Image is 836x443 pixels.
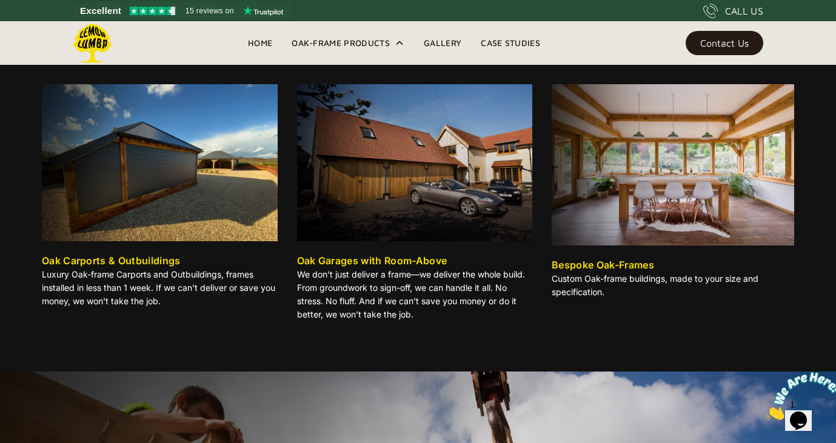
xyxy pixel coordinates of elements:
p: We don’t just deliver a frame—we deliver the whole build. From groundwork to sign-off, we can han... [297,268,533,321]
div: CALL US [725,4,763,18]
a: Gallery [414,34,471,52]
p: Custom Oak-frame buildings, made to your size and specification. [552,272,794,299]
div: Oak Garages with Room-Above [297,253,447,268]
a: Home [238,34,282,52]
div: Oak-Frame Products [282,21,414,65]
span: Excellent [80,4,121,18]
img: Trustpilot 4.5 stars [130,7,175,15]
a: Bespoke Oak-FramesCustom Oak-frame buildings, made to your size and specification. [552,84,794,304]
div: Contact Us [700,39,749,47]
div: Oak Carports & Outbuildings [42,253,181,268]
a: See Lemon Lumba reviews on Trustpilot [73,2,292,19]
div: Oak-Frame Products [292,36,390,50]
span: 1 [5,5,10,15]
img: Chat attention grabber [5,5,80,53]
iframe: chat widget [761,367,836,425]
a: CALL US [703,4,763,18]
a: Case Studies [471,34,550,52]
span: 15 reviews on [186,4,234,18]
a: Oak Garages with Room-AboveWe don’t just deliver a frame—we deliver the whole build. From groundw... [297,84,533,326]
a: Oak Carports & OutbuildingsLuxury Oak-frame Carports and Outbuildings, frames installed in less t... [42,84,278,313]
p: Luxury Oak-frame Carports and Outbuildings, frames installed in less than 1 week. If we can't del... [42,268,278,308]
img: Trustpilot logo [243,6,283,16]
a: Contact Us [686,31,763,55]
div: Bespoke Oak-Frames [552,258,654,272]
